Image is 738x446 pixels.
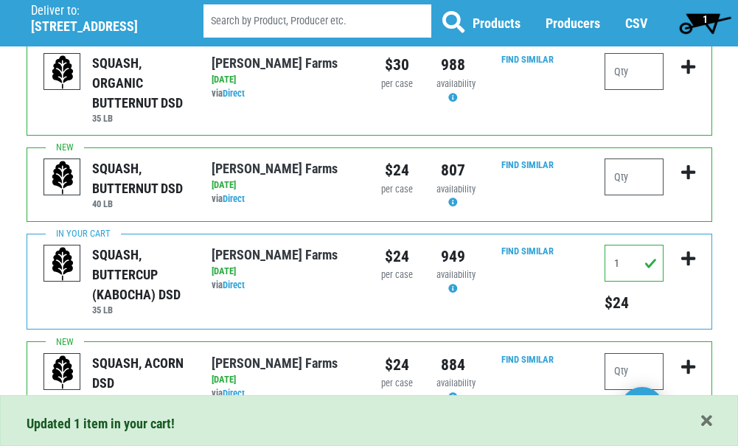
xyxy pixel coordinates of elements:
h6: 35 LB [92,113,189,124]
a: Products [473,15,521,31]
a: Find Similar [501,354,554,365]
a: [PERSON_NAME] Farms [212,247,338,262]
a: Producers [546,15,600,31]
div: SQUASH, BUTTERNUT DSD [92,158,189,198]
div: via [212,87,358,101]
a: [PERSON_NAME] Farms [212,55,338,71]
img: placeholder-variety-43d6402dacf2d531de610a020419775a.svg [44,54,81,91]
a: Direct [223,88,245,99]
img: placeholder-variety-43d6402dacf2d531de610a020419775a.svg [44,159,81,196]
div: via [212,192,358,206]
a: [PERSON_NAME] Farms [212,161,338,176]
div: [DATE] [212,73,358,87]
div: via [212,279,358,293]
div: per case [380,183,414,197]
div: per case [380,268,414,282]
div: [DATE] [212,265,358,279]
a: [PERSON_NAME] Farms [212,355,338,371]
a: Find Similar [501,245,554,257]
p: Deliver to: [31,4,166,18]
div: via [212,387,358,401]
input: Qty [605,53,664,90]
div: 807 [436,158,470,182]
input: Qty [605,353,664,390]
div: SQUASH, ORGANIC BUTTERNUT DSD [92,53,189,113]
div: Updated 1 item in your cart! [27,414,712,433]
div: $24 [380,158,414,182]
h5: Total price [605,293,664,313]
img: placeholder-variety-43d6402dacf2d531de610a020419775a.svg [44,354,81,391]
div: [DATE] [212,373,358,387]
div: SQUASH, BUTTERCUP (KABOCHA) DSD [92,245,189,304]
span: availability [436,184,476,195]
div: 988 [436,53,470,77]
a: CSV [625,15,647,31]
a: Find Similar [501,159,554,170]
input: Qty [605,158,664,195]
span: 1 [703,13,708,25]
a: Direct [223,193,245,204]
div: $24 [380,353,414,377]
div: per case [380,77,414,91]
a: Direct [223,279,245,290]
h6: 35 LB [92,393,189,404]
a: 1 [672,8,738,38]
div: $30 [380,53,414,77]
img: placeholder-variety-43d6402dacf2d531de610a020419775a.svg [44,245,81,282]
h5: [STREET_ADDRESS] [31,18,166,35]
div: [DATE] [212,178,358,192]
div: SQUASH, ACORN DSD [92,353,189,393]
span: availability [436,78,476,89]
div: 949 [436,245,470,268]
input: Qty [605,245,664,282]
a: Direct [223,388,245,399]
input: Search by Product, Producer etc. [203,4,431,38]
div: Availability may be subject to change. [436,268,470,296]
div: 884 [436,353,470,377]
a: Find Similar [501,54,554,65]
div: $24 [380,245,414,268]
h6: 35 LB [92,304,189,316]
h6: 40 LB [92,198,189,209]
span: availability [436,269,476,280]
span: availability [436,377,476,388]
div: per case [380,377,414,391]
